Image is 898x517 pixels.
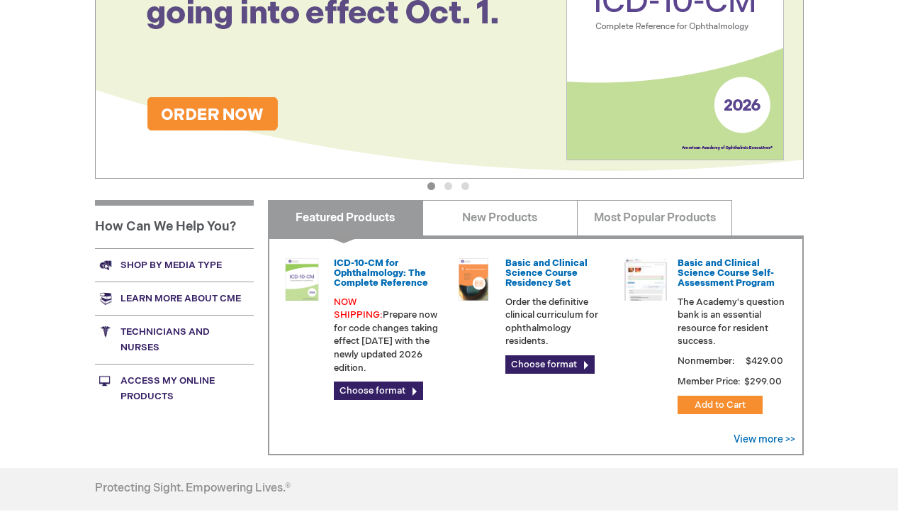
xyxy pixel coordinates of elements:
button: 3 of 3 [461,182,469,190]
a: Choose format [334,382,423,400]
span: $429.00 [743,355,785,367]
a: Featured Products [268,200,423,235]
a: Learn more about CME [95,282,254,315]
span: $299.00 [743,376,784,387]
img: 0120008u_42.png [281,258,323,301]
p: The Academy's question bank is an essential resource for resident success. [678,296,785,348]
button: 1 of 3 [427,182,435,190]
span: Add to Cart [695,399,746,411]
p: Prepare now for code changes taking effect [DATE] with the newly updated 2026 edition. [334,296,442,374]
a: Most Popular Products [577,200,732,235]
button: 2 of 3 [444,182,452,190]
a: Choose format [505,355,595,374]
p: Order the definitive clinical curriculum for ophthalmology residents. [505,296,613,348]
img: 02850963u_47.png [452,258,495,301]
button: Add to Cart [678,396,763,414]
strong: Member Price: [678,376,741,387]
a: Technicians and nurses [95,315,254,364]
a: ICD-10-CM for Ophthalmology: The Complete Reference [334,257,428,289]
a: Access My Online Products [95,364,254,413]
a: View more >> [734,433,795,445]
img: bcscself_20.jpg [624,258,667,301]
a: Basic and Clinical Science Course Residency Set [505,257,588,289]
a: Basic and Clinical Science Course Self-Assessment Program [678,257,775,289]
strong: Nonmember: [678,352,735,370]
font: NOW SHIPPING: [334,296,383,321]
a: Shop by media type [95,248,254,282]
h1: How Can We Help You? [95,200,254,248]
h4: Protecting Sight. Empowering Lives.® [95,482,291,495]
a: New Products [422,200,578,235]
